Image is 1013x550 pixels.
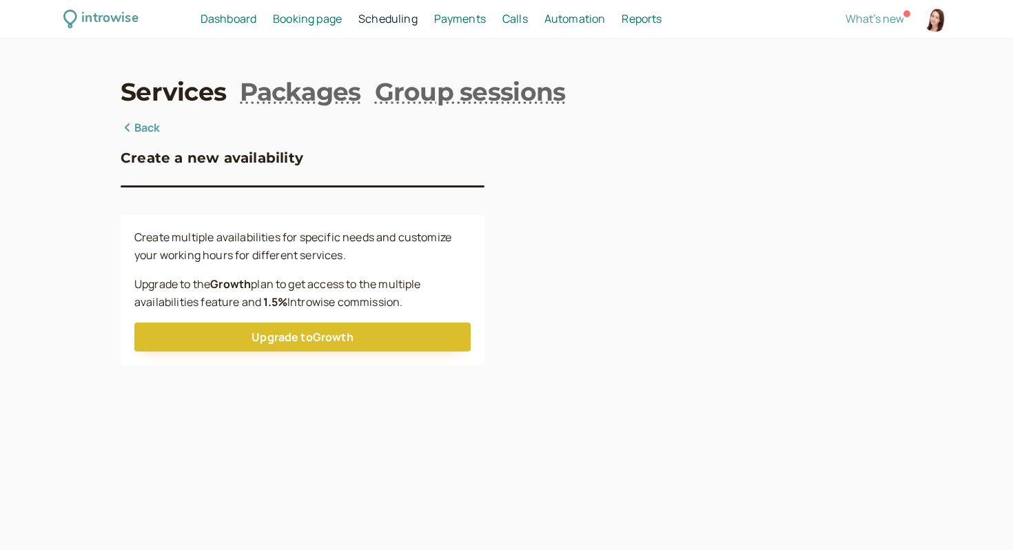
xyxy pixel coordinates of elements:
h3: Create a new availability [121,147,303,169]
span: Scheduling [358,11,418,26]
a: Back [121,119,161,137]
a: Services [121,74,226,109]
span: What's new [846,11,904,26]
a: Packages [240,74,360,109]
a: Payments [434,10,486,28]
span: Automation [544,11,606,26]
div: introwise [81,8,138,30]
span: Reports [622,11,662,26]
a: introwise [63,8,139,30]
a: Account [921,5,950,34]
b: Growth [210,276,251,292]
a: Booking page [273,10,342,28]
a: Dashboard [201,10,256,28]
b: 1.5 % [263,294,287,309]
span: Calls [502,11,528,26]
p: Upgrade to the plan to get access to the multiple availabilities feature and Introwise commission. [134,276,471,312]
span: Booking page [273,11,342,26]
a: Automation [544,10,606,28]
span: Payments [434,11,486,26]
iframe: Chat Widget [944,484,1013,550]
a: Reports [622,10,662,28]
a: Scheduling [358,10,418,28]
span: Dashboard [201,11,256,26]
p: Create multiple availabilities for specific needs and customize your working hours for different ... [134,229,471,265]
a: Upgrade toGrowth [134,323,471,352]
a: Calls [502,10,528,28]
button: What's new [846,12,904,25]
a: Group sessions [375,74,566,109]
